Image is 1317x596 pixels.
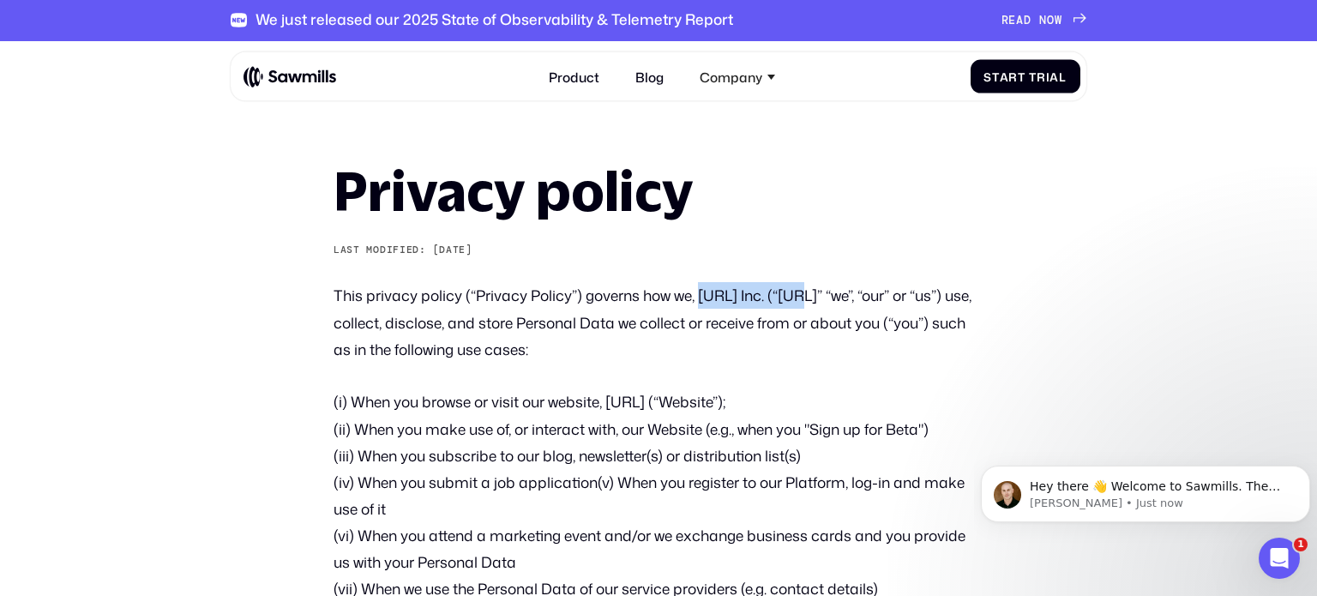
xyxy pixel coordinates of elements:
[1049,69,1059,83] span: a
[1008,69,1018,83] span: r
[690,59,785,94] div: Company
[334,282,983,362] p: This privacy policy (“Privacy Policy”) governs how we, [URL] Inc. (“[URL]” “we”, “our” or “us”) u...
[1018,69,1025,83] span: t
[334,244,983,256] h6: Last modified: [DATE]
[1029,69,1037,83] span: T
[1016,14,1024,27] span: A
[1046,69,1050,83] span: i
[538,59,609,94] a: Product
[1294,538,1308,551] span: 1
[983,69,992,83] span: S
[1039,14,1047,27] span: N
[256,11,733,29] div: We just released our 2025 State of Observability & Telemetry Report
[1001,14,1009,27] span: R
[1037,69,1046,83] span: r
[1000,69,1009,83] span: a
[1024,14,1031,27] span: D
[1001,14,1087,27] a: READNOW
[1008,14,1016,27] span: E
[992,69,1000,83] span: t
[1047,14,1055,27] span: O
[625,59,673,94] a: Blog
[334,165,983,218] h1: Privacy policy
[974,430,1317,550] iframe: Intercom notifications message
[971,60,1080,93] a: StartTrial
[1259,538,1300,579] iframe: Intercom live chat
[700,69,762,84] div: Company
[1055,14,1062,27] span: W
[1059,69,1067,83] span: l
